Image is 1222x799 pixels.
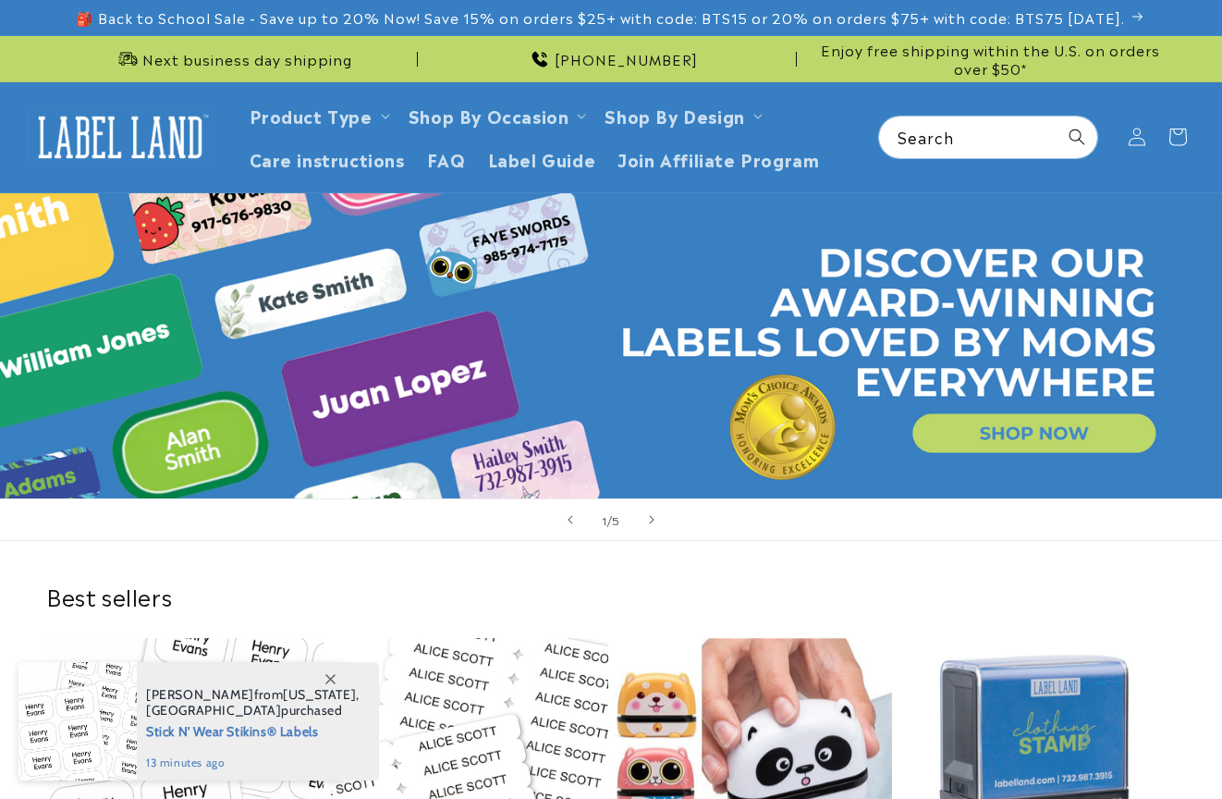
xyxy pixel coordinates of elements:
[146,687,360,719] span: from , purchased
[550,499,591,540] button: Previous slide
[146,702,281,719] span: [GEOGRAPHIC_DATA]
[605,103,744,128] a: Shop By Design
[602,510,607,529] span: 1
[142,50,352,68] span: Next business day shipping
[593,93,769,137] summary: Shop By Design
[409,104,569,126] span: Shop By Occasion
[76,8,1125,27] span: 🎒 Back to School Sale - Save up to 20% Now! Save 15% on orders $25+ with code: BTS15 or 20% on or...
[146,719,360,742] span: Stick N' Wear Stikins® Labels
[416,137,477,180] a: FAQ
[606,137,830,180] a: Join Affiliate Program
[804,41,1176,77] span: Enjoy free shipping within the U.S. on orders over $50*
[28,108,213,166] img: Label Land
[397,93,594,137] summary: Shop By Occasion
[477,137,607,180] a: Label Guide
[488,148,596,169] span: Label Guide
[1057,117,1097,157] button: Search
[555,50,698,68] span: [PHONE_NUMBER]
[283,686,356,703] span: [US_STATE]
[46,582,1176,610] h2: Best sellers
[804,36,1176,81] div: Announcement
[238,137,416,180] a: Care instructions
[607,510,613,529] span: /
[250,103,373,128] a: Product Type
[1037,719,1204,781] iframe: Gorgias live chat messenger
[238,93,397,137] summary: Product Type
[427,148,466,169] span: FAQ
[250,148,405,169] span: Care instructions
[146,686,254,703] span: [PERSON_NAME]
[21,102,220,173] a: Label Land
[617,148,819,169] span: Join Affiliate Program
[425,36,797,81] div: Announcement
[146,755,360,771] span: 13 minutes ago
[631,499,672,540] button: Next slide
[612,510,620,529] span: 5
[46,36,418,81] div: Announcement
